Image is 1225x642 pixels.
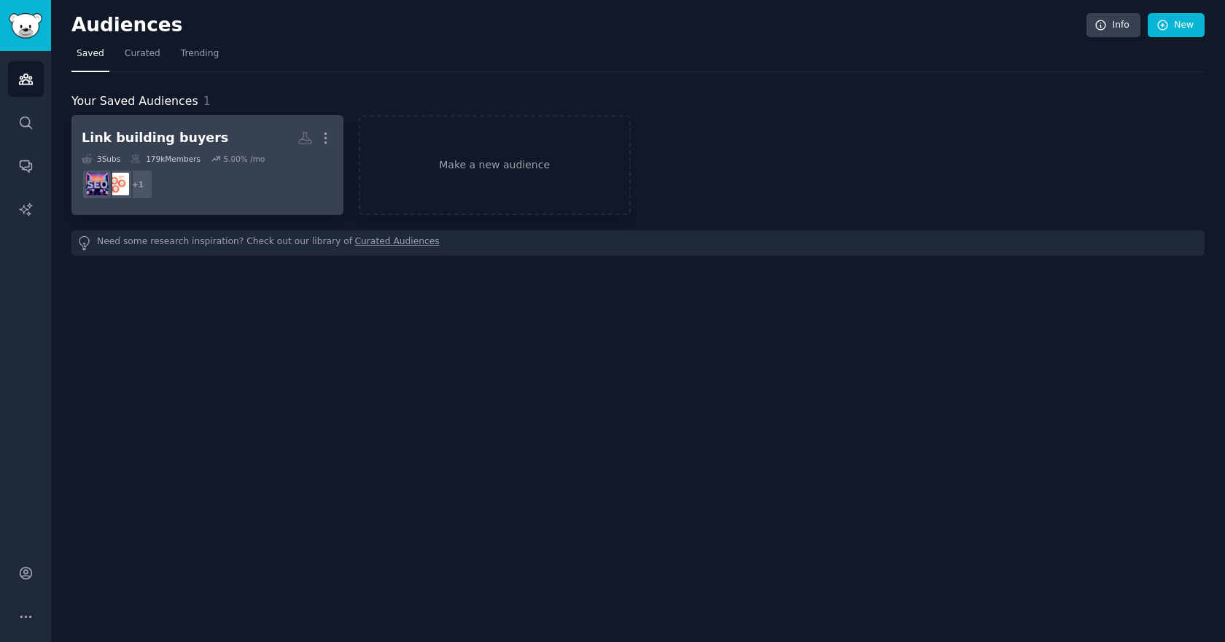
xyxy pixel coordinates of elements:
[203,94,211,108] span: 1
[1086,13,1140,38] a: Info
[86,173,109,195] img: SEO_Digital_Marketing
[82,154,120,164] div: 3 Sub s
[120,42,166,72] a: Curated
[125,47,160,60] span: Curated
[223,154,265,164] div: 5.00 % /mo
[355,235,440,251] a: Curated Audiences
[131,154,201,164] div: 179k Members
[71,93,198,111] span: Your Saved Audiences
[181,47,219,60] span: Trending
[106,173,129,195] img: GrowthHacking
[71,14,1086,37] h2: Audiences
[122,169,153,200] div: + 1
[9,13,42,39] img: GummySearch logo
[1148,13,1205,38] a: New
[71,230,1205,256] div: Need some research inspiration? Check out our library of
[71,42,109,72] a: Saved
[71,115,343,215] a: Link building buyers3Subs179kMembers5.00% /mo+1GrowthHackingSEO_Digital_Marketing
[359,115,631,215] a: Make a new audience
[77,47,104,60] span: Saved
[176,42,224,72] a: Trending
[82,129,228,147] div: Link building buyers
